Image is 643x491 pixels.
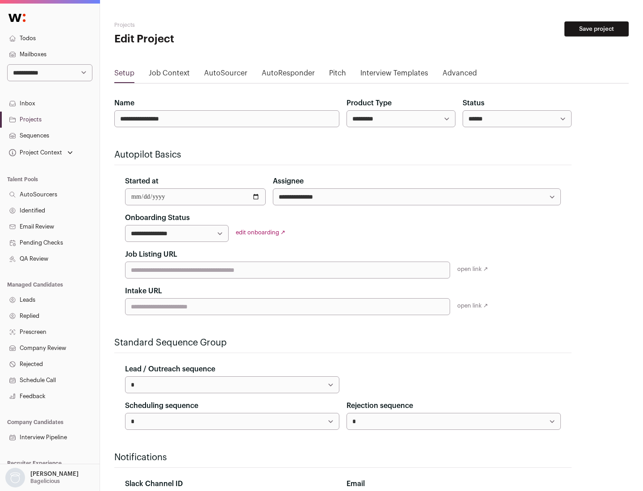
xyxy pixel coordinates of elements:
[125,212,190,223] label: Onboarding Status
[4,9,30,27] img: Wellfound
[329,68,346,82] a: Pitch
[125,286,162,296] label: Intake URL
[463,98,484,108] label: Status
[347,400,413,411] label: Rejection sequence
[149,68,190,82] a: Job Context
[360,68,428,82] a: Interview Templates
[30,470,79,478] p: [PERSON_NAME]
[5,468,25,487] img: nopic.png
[125,364,215,374] label: Lead / Outreach sequence
[7,146,75,159] button: Open dropdown
[114,98,134,108] label: Name
[564,21,629,37] button: Save project
[443,68,477,82] a: Advanced
[4,468,80,487] button: Open dropdown
[114,451,572,464] h2: Notifications
[125,400,198,411] label: Scheduling sequence
[236,229,285,235] a: edit onboarding ↗
[114,68,134,82] a: Setup
[125,249,177,260] label: Job Listing URL
[114,21,286,29] h2: Projects
[125,176,159,187] label: Started at
[30,478,60,485] p: Bagelicious
[114,149,572,161] h2: Autopilot Basics
[273,176,304,187] label: Assignee
[347,98,392,108] label: Product Type
[262,68,315,82] a: AutoResponder
[347,479,561,489] div: Email
[125,479,183,489] label: Slack Channel ID
[114,337,572,349] h2: Standard Sequence Group
[7,149,62,156] div: Project Context
[204,68,247,82] a: AutoSourcer
[114,32,286,46] h1: Edit Project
